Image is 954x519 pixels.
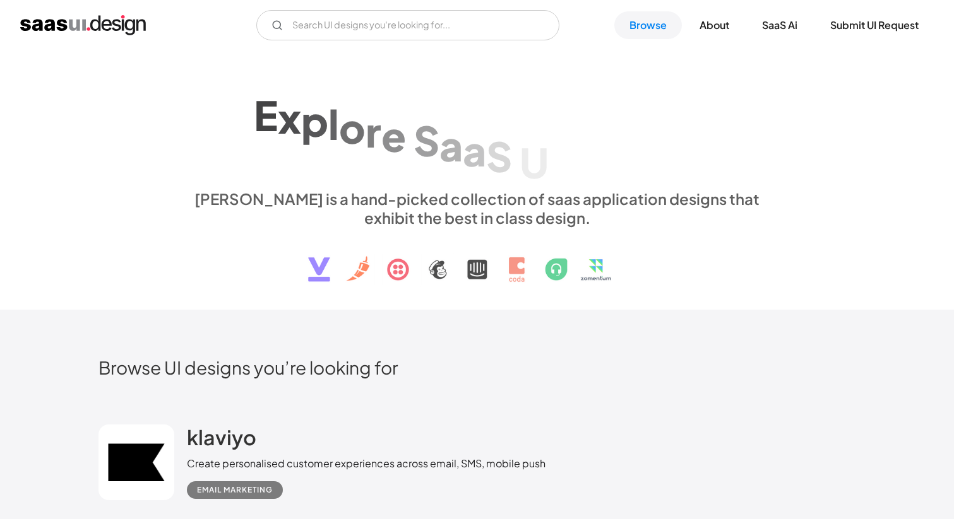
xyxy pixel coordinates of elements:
div: U [520,137,549,186]
div: [PERSON_NAME] is a hand-picked collection of saas application designs that exhibit the best in cl... [187,189,768,227]
a: klaviyo [187,424,256,456]
div: E [254,90,278,139]
div: r [366,107,381,156]
div: x [278,93,301,141]
a: Submit UI Request [815,11,934,39]
form: Email Form [256,10,559,40]
a: About [684,11,744,39]
h2: klaviyo [187,424,256,450]
div: Email Marketing [197,482,273,498]
a: Browse [614,11,682,39]
img: text, icon, saas logo [286,227,669,293]
h2: Browse UI designs you’re looking for [98,356,856,378]
div: e [381,111,406,160]
div: a [439,121,463,170]
h1: Explore SaaS UI design patterns & interactions. [187,80,768,177]
div: S [414,116,439,165]
div: S [486,132,512,180]
div: a [463,126,486,175]
div: Create personalised customer experiences across email, SMS, mobile push [187,456,546,471]
div: l [328,100,339,148]
a: SaaS Ai [747,11,813,39]
div: o [339,103,366,151]
div: p [301,96,328,144]
input: Search UI designs you're looking for... [256,10,559,40]
a: home [20,15,146,35]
